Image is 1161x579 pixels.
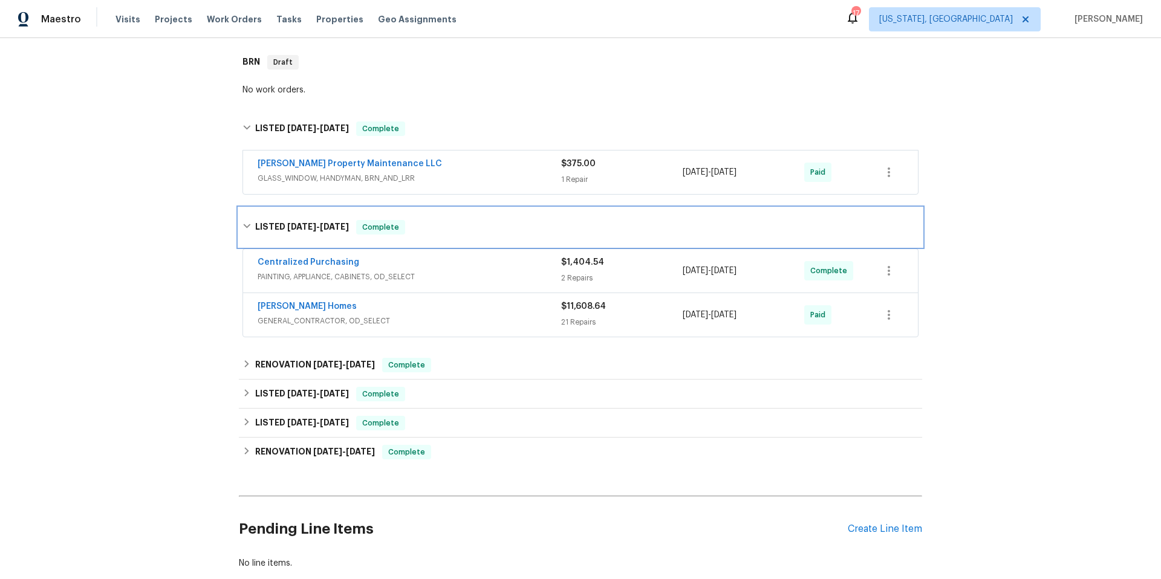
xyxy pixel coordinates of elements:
div: 17 [851,7,860,19]
span: [DATE] [320,418,349,427]
span: Projects [155,13,192,25]
span: [DATE] [287,418,316,427]
h6: LISTED [255,387,349,401]
div: LISTED [DATE]-[DATE]Complete [239,208,922,247]
h6: LISTED [255,220,349,235]
span: - [683,265,737,277]
span: - [287,389,349,398]
div: 21 Repairs [561,316,683,328]
span: - [287,222,349,231]
span: - [313,360,375,369]
a: [PERSON_NAME] Property Maintenance LLC [258,160,442,168]
span: Paid [810,166,830,178]
span: Draft [268,56,298,68]
span: [DATE] [287,222,316,231]
span: - [313,447,375,456]
span: - [287,124,349,132]
h2: Pending Line Items [239,501,848,557]
div: No line items. [239,557,922,569]
span: Complete [357,417,404,429]
span: [DATE] [711,311,737,319]
span: [DATE] [346,360,375,369]
a: Centralized Purchasing [258,258,359,267]
span: [DATE] [683,168,708,176]
div: LISTED [DATE]-[DATE]Complete [239,109,922,148]
span: Tasks [276,15,302,24]
div: RENOVATION [DATE]-[DATE]Complete [239,438,922,467]
span: - [683,166,737,178]
div: Create Line Item [848,523,922,535]
span: [DATE] [320,389,349,398]
span: [DATE] [287,389,316,398]
span: GENERAL_CONTRACTOR, OD_SELECT [258,315,561,327]
span: [US_STATE], [GEOGRAPHIC_DATA] [879,13,1013,25]
span: [PERSON_NAME] [1070,13,1143,25]
span: $1,404.54 [561,258,604,267]
div: 1 Repair [561,173,683,186]
span: Work Orders [207,13,262,25]
span: Complete [357,388,404,400]
span: [DATE] [346,447,375,456]
div: RENOVATION [DATE]-[DATE]Complete [239,351,922,380]
span: [DATE] [711,168,737,176]
span: [DATE] [320,124,349,132]
span: $375.00 [561,160,596,168]
span: [DATE] [287,124,316,132]
span: PAINTING, APPLIANCE, CABINETS, OD_SELECT [258,271,561,283]
span: Complete [357,123,404,135]
span: [DATE] [683,267,708,275]
span: [DATE] [313,447,342,456]
span: [DATE] [711,267,737,275]
div: BRN Draft [239,43,922,82]
h6: RENOVATION [255,358,375,372]
h6: LISTED [255,416,349,430]
span: [DATE] [683,311,708,319]
div: 2 Repairs [561,272,683,284]
span: Visits [115,13,140,25]
h6: BRN [242,55,260,70]
span: [DATE] [320,222,349,231]
span: $11,608.64 [561,302,606,311]
span: Complete [810,265,852,277]
h6: LISTED [255,121,349,136]
a: [PERSON_NAME] Homes [258,302,357,311]
div: No work orders. [242,84,919,96]
span: Complete [357,221,404,233]
div: LISTED [DATE]-[DATE]Complete [239,380,922,409]
span: GLASS_WINDOW, HANDYMAN, BRN_AND_LRR [258,172,561,184]
span: - [287,418,349,427]
span: Properties [316,13,363,25]
span: Maestro [41,13,81,25]
span: Paid [810,309,830,321]
span: Geo Assignments [378,13,457,25]
span: Complete [383,446,430,458]
div: LISTED [DATE]-[DATE]Complete [239,409,922,438]
span: - [683,309,737,321]
h6: RENOVATION [255,445,375,459]
span: [DATE] [313,360,342,369]
span: Complete [383,359,430,371]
